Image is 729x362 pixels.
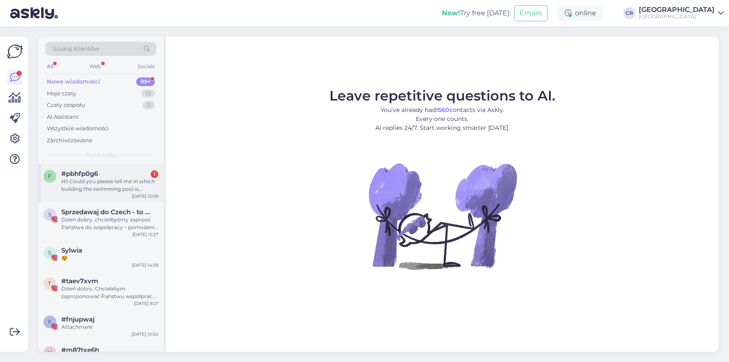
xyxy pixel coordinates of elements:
div: [DATE] 9:27 [134,300,158,307]
span: Sylwia [61,247,82,254]
div: Nowe wiadomości [47,78,100,86]
div: Hi! Could you please tell me in which building the swimming pool is located? We would like to boo... [61,178,158,193]
span: #taev7xvm [61,277,98,285]
div: CR [623,7,635,19]
div: Czaty zespołu [47,101,85,109]
div: [GEOGRAPHIC_DATA] [639,13,715,20]
div: Web [88,61,103,72]
div: Wszystkie wiadomości [47,124,109,133]
div: [DATE] 15:27 [132,231,158,238]
div: Dzień dobry, chcielibyśmy zaprosić Państwa do współpracy – pomożemy dotrzeć do czeskich i [DEMOGR... [61,216,158,231]
span: #fnjupwaj [61,316,94,323]
span: Szukaj klientów [53,44,99,53]
div: Dzień dobry, Chciałabym zaproponować Państwu współpracę. Jestem blogerką z [GEOGRAPHIC_DATA] rozp... [61,285,158,300]
span: S [49,250,51,256]
b: 1560 [436,106,449,114]
div: [DATE] 10:50 [132,331,158,337]
span: S [49,211,51,218]
span: t [49,280,51,287]
div: Try free [DATE]: [442,8,511,18]
div: AI Assistant [47,113,78,121]
div: [DATE] 14:38 [132,262,158,268]
div: 13 [141,89,155,98]
span: f [48,319,51,325]
span: p [48,173,52,179]
span: Leave repetitive questions to AI. [329,87,555,104]
button: Emails [514,5,548,21]
span: m [48,349,52,356]
p: You’ve already had contacts via Askly. Every one counts. AI replies 24/7. Start working smarter [... [329,106,555,132]
div: Moje czaty [47,89,76,98]
div: 99+ [136,78,155,86]
div: Socials [136,61,157,72]
div: [GEOGRAPHIC_DATA] [639,6,715,13]
b: New! [442,9,460,17]
span: #pbhfp0g6 [61,170,98,178]
div: 1 [151,170,158,178]
div: 0 [143,101,155,109]
span: Nowe czaty [86,151,116,159]
img: No Chat active [366,139,519,293]
div: 😍 [61,254,158,262]
img: Askly Logo [7,43,23,60]
div: Zarchiwizowane [47,136,92,145]
div: online [558,6,603,21]
span: #m87txe6h [61,346,99,354]
a: [GEOGRAPHIC_DATA][GEOGRAPHIC_DATA] [639,6,724,20]
div: Attachment [61,323,158,331]
div: [DATE] 12:06 [132,193,158,199]
div: All [45,61,55,72]
span: Sprzedawaj do Czech - to proste! [61,208,150,216]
